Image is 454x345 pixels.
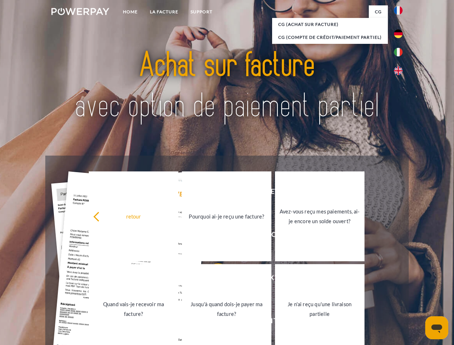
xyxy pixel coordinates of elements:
div: Je n'ai reçu qu'une livraison partielle [279,299,360,319]
div: Pourquoi ai-je reçu une facture? [186,211,267,221]
img: logo-powerpay-white.svg [51,8,109,15]
img: fr [394,6,403,15]
a: CG (achat sur facture) [272,18,388,31]
img: en [394,66,403,75]
div: Jusqu'à quand dois-je payer ma facture? [186,299,267,319]
img: title-powerpay_fr.svg [69,34,385,138]
a: Avez-vous reçu mes paiements, ai-je encore un solde ouvert? [275,171,364,261]
img: de [394,29,403,38]
iframe: Bouton de lancement de la fenêtre de messagerie [425,316,448,339]
a: LA FACTURE [144,5,184,18]
a: Support [184,5,219,18]
div: Quand vais-je recevoir ma facture? [93,299,174,319]
a: CG (Compte de crédit/paiement partiel) [272,31,388,44]
div: retour [93,211,174,221]
a: CG [369,5,388,18]
img: it [394,48,403,56]
a: Home [117,5,144,18]
div: Avez-vous reçu mes paiements, ai-je encore un solde ouvert? [279,207,360,226]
